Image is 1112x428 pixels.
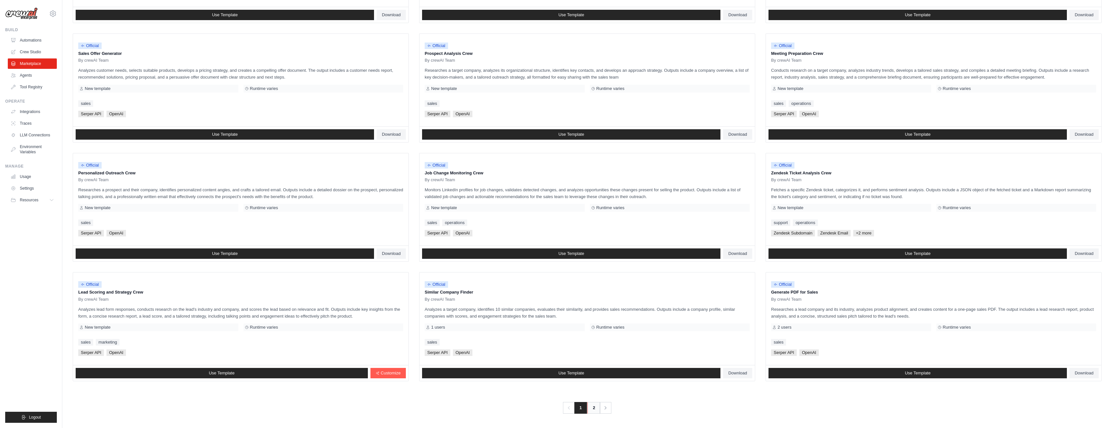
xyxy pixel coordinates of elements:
a: sales [425,100,440,107]
span: 2 users [778,325,792,330]
a: Download [1069,10,1099,20]
div: Operate [5,99,57,104]
span: Download [728,251,747,256]
a: Download [377,129,406,140]
span: Runtime varies [250,86,278,91]
span: Resources [20,197,38,203]
span: OpenAI [453,230,472,236]
a: sales [78,339,93,346]
span: OpenAI [453,111,472,117]
span: Runtime varies [596,325,625,330]
span: New template [431,86,457,91]
span: Use Template [212,251,238,256]
a: Download [723,129,752,140]
p: Monitors LinkedIn profiles for job changes, validates detected changes, and analyzes opportunitie... [425,186,750,200]
span: Use Template [558,12,584,18]
a: Use Template [768,248,1067,259]
span: Download [728,132,747,137]
a: Use Template [768,368,1067,378]
span: By crewAI Team [771,177,802,183]
span: 1 users [431,325,445,330]
span: Serper API [78,349,104,356]
a: sales [78,220,93,226]
span: Use Template [905,132,931,137]
span: Use Template [212,132,238,137]
span: By crewAI Team [425,177,455,183]
span: Download [728,371,747,376]
a: Use Template [422,368,720,378]
span: Official [771,43,794,49]
span: Official [771,281,794,288]
p: Similar Company Finder [425,289,750,296]
a: Automations [8,35,57,45]
span: +2 more [853,230,874,236]
p: Lead Scoring and Strategy Crew [78,289,403,296]
span: Serper API [425,230,450,236]
a: Use Template [76,10,374,20]
span: By crewAI Team [425,58,455,63]
div: Build [5,27,57,32]
span: Zendesk Subdomain [771,230,815,236]
a: Environment Variables [8,142,57,157]
p: Zendesk Ticket Analysis Crew [771,170,1096,176]
p: Fetches a specific Zendesk ticket, categorizes it, and performs sentiment analysis. Outputs inclu... [771,186,1096,200]
p: Sales Offer Generator [78,50,403,57]
p: Meeting Preparation Crew [771,50,1096,57]
a: Crew Studio [8,47,57,57]
span: Runtime varies [250,205,278,210]
span: By crewAI Team [425,297,455,302]
span: 1 [574,402,587,414]
p: Analyzes customer needs, selects suitable products, develops a pricing strategy, and creates a co... [78,67,403,81]
span: Serper API [425,111,450,117]
span: Official [78,43,102,49]
span: Download [382,251,401,256]
a: support [771,220,790,226]
a: Use Template [422,10,720,20]
span: Runtime varies [596,205,625,210]
a: Settings [8,183,57,194]
a: operations [789,100,814,107]
p: Researches a prospect and their company, identifies personalized content angles, and crafts a tai... [78,186,403,200]
span: Download [1075,12,1093,18]
a: Use Template [768,10,1067,20]
span: By crewAI Team [78,58,109,63]
span: Official [78,281,102,288]
p: Generate PDF for Sales [771,289,1096,296]
span: Official [425,162,448,169]
span: OpenAI [799,349,819,356]
p: Analyzes lead form responses, conducts research on the lead's industry and company, and scores th... [78,306,403,320]
span: Official [78,162,102,169]
a: Download [377,248,406,259]
span: Runtime varies [943,205,971,210]
button: Logout [5,412,57,423]
a: sales [78,100,93,107]
a: Download [377,10,406,20]
p: Analyzes a target company, identifies 10 similar companies, evaluates their similarity, and provi... [425,306,750,320]
a: Download [723,10,752,20]
span: OpenAI [106,230,126,236]
a: marketing [96,339,119,346]
span: New template [431,205,457,210]
a: Download [1069,368,1099,378]
span: Use Template [209,371,234,376]
span: Download [1075,251,1093,256]
a: Use Template [76,368,368,378]
p: Conducts research on a target company, analyzes industry trends, develops a tailored sales strate... [771,67,1096,81]
span: Runtime varies [596,86,625,91]
a: Customize [370,368,406,378]
a: Tool Registry [8,82,57,92]
p: Researches a target company, analyzes its organizational structure, identifies key contacts, and ... [425,67,750,81]
a: Marketplace [8,58,57,69]
span: Runtime varies [943,86,971,91]
span: Runtime varies [943,325,971,330]
img: Logo [5,7,38,20]
span: Use Template [212,12,238,18]
a: Use Template [422,248,720,259]
span: Official [425,281,448,288]
span: Serper API [771,111,797,117]
span: OpenAI [106,111,126,117]
span: New template [778,205,803,210]
a: Download [723,248,752,259]
span: By crewAI Team [78,177,109,183]
span: Customize [381,371,401,376]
